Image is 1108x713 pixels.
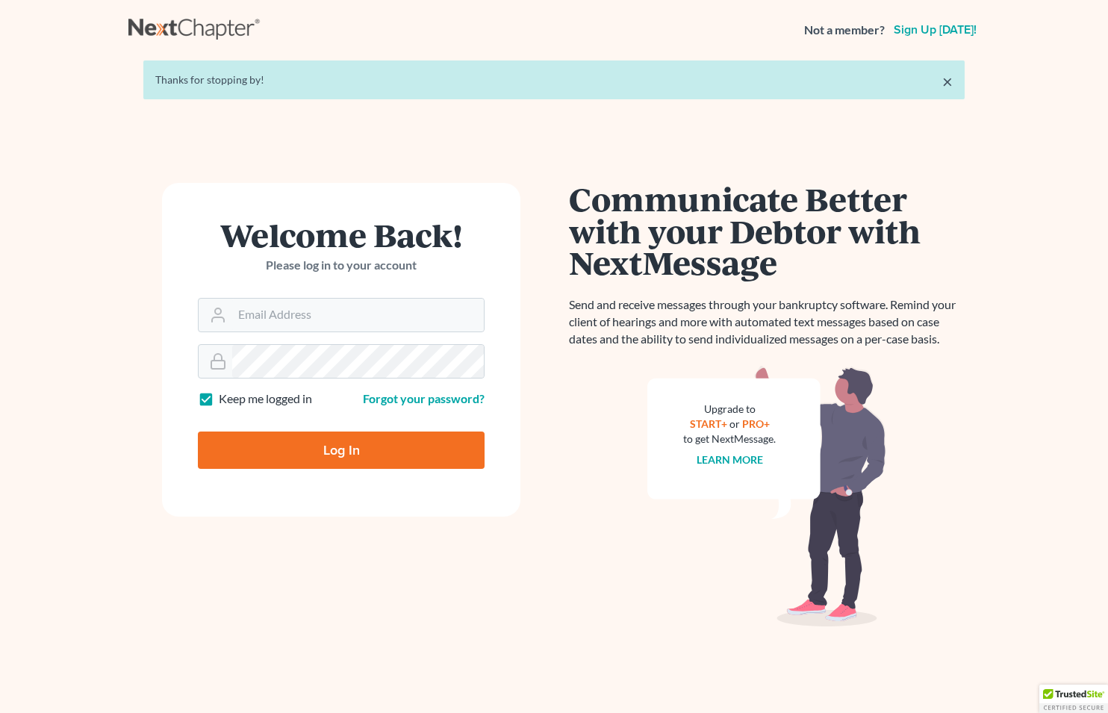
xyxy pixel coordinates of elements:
div: Thanks for stopping by! [155,72,953,87]
input: Email Address [232,299,484,331]
h1: Welcome Back! [198,219,485,251]
a: Forgot your password? [363,391,485,405]
div: TrustedSite Certified [1039,685,1108,713]
label: Keep me logged in [219,390,312,408]
strong: Not a member? [804,22,885,39]
p: Please log in to your account [198,257,485,274]
div: to get NextMessage. [683,432,776,446]
a: Learn more [697,453,763,466]
a: PRO+ [742,417,770,430]
p: Send and receive messages through your bankruptcy software. Remind your client of hearings and mo... [569,296,965,348]
input: Log In [198,432,485,469]
a: × [942,72,953,90]
img: nextmessage_bg-59042aed3d76b12b5cd301f8e5b87938c9018125f34e5fa2b7a6b67550977c72.svg [647,366,886,627]
span: or [729,417,740,430]
div: Upgrade to [683,402,776,417]
a: Sign up [DATE]! [891,24,980,36]
a: START+ [690,417,727,430]
h1: Communicate Better with your Debtor with NextMessage [569,183,965,278]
